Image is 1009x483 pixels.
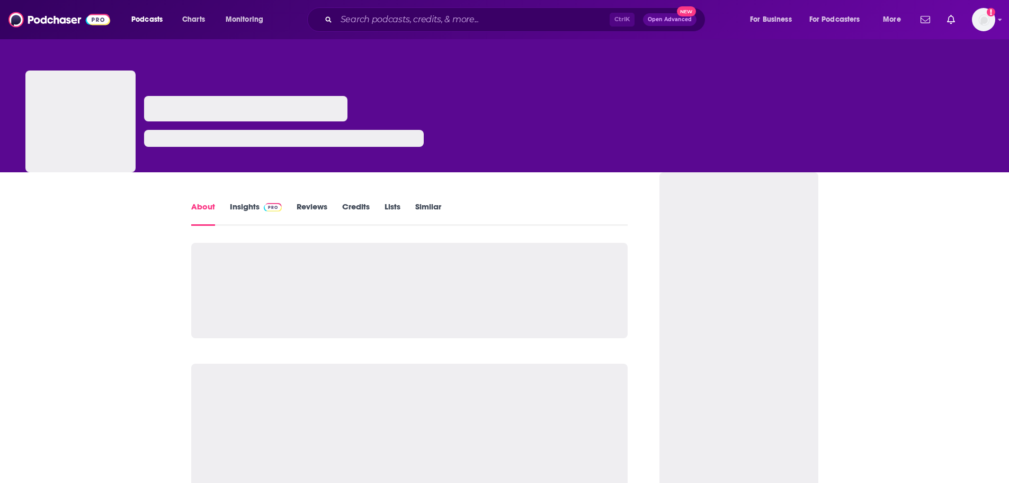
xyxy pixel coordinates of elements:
[297,201,327,226] a: Reviews
[124,11,176,28] button: open menu
[385,201,400,226] a: Lists
[943,11,959,29] a: Show notifications dropdown
[643,13,697,26] button: Open AdvancedNew
[264,203,282,212] img: Podchaser Pro
[876,11,914,28] button: open menu
[610,13,635,27] span: Ctrl K
[916,11,934,29] a: Show notifications dropdown
[972,8,995,31] span: Logged in as Naomiumusic
[987,8,995,16] svg: Add a profile image
[972,8,995,31] img: User Profile
[809,12,860,27] span: For Podcasters
[8,10,110,30] img: Podchaser - Follow, Share and Rate Podcasts
[743,11,805,28] button: open menu
[802,11,876,28] button: open menu
[415,201,441,226] a: Similar
[342,201,370,226] a: Credits
[972,8,995,31] button: Show profile menu
[883,12,901,27] span: More
[218,11,277,28] button: open menu
[750,12,792,27] span: For Business
[230,201,282,226] a: InsightsPodchaser Pro
[131,12,163,27] span: Podcasts
[175,11,211,28] a: Charts
[182,12,205,27] span: Charts
[317,7,716,32] div: Search podcasts, credits, & more...
[336,11,610,28] input: Search podcasts, credits, & more...
[677,6,696,16] span: New
[226,12,263,27] span: Monitoring
[648,17,692,22] span: Open Advanced
[191,201,215,226] a: About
